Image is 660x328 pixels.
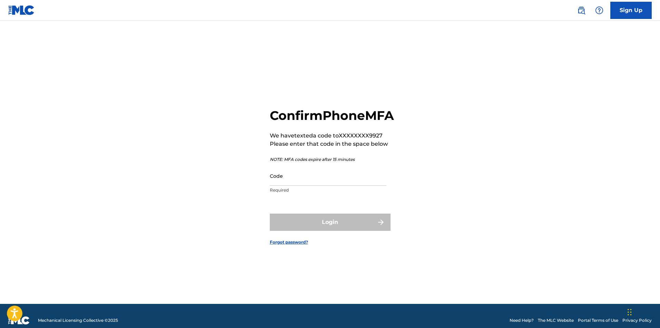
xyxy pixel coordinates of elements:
[270,140,394,148] p: Please enter that code in the space below
[625,295,660,328] iframe: Chat Widget
[38,317,118,324] span: Mechanical Licensing Collective © 2025
[538,317,574,324] a: The MLC Website
[270,156,394,163] p: NOTE: MFA codes expire after 15 minutes
[8,316,30,325] img: logo
[270,239,308,245] a: Forgot password?
[270,108,394,123] h2: Confirm Phone MFA
[595,6,603,14] img: help
[578,317,618,324] a: Portal Terms of Use
[628,302,632,322] div: Drag
[622,317,652,324] a: Privacy Policy
[577,6,585,14] img: search
[610,2,652,19] a: Sign Up
[510,317,534,324] a: Need Help?
[270,132,394,140] p: We have texted a code to XXXXXXXX9927
[592,3,606,17] div: Help
[574,3,588,17] a: Public Search
[8,5,35,15] img: MLC Logo
[270,187,386,193] p: Required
